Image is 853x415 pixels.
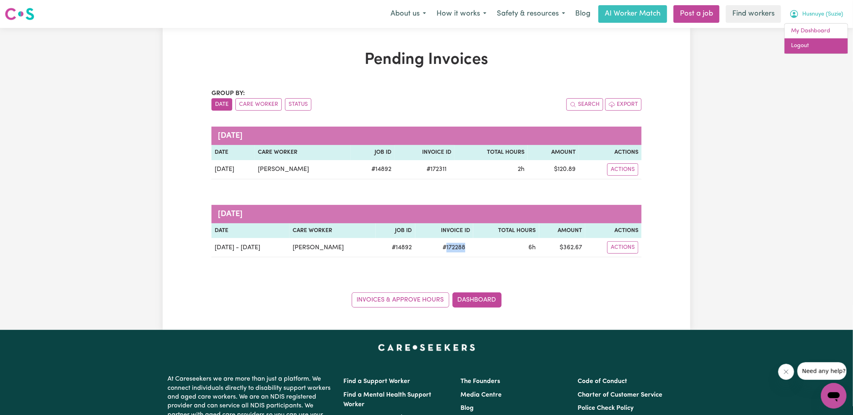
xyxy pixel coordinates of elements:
th: Actions [585,223,642,238]
span: Group by: [211,90,245,97]
button: Search [566,98,603,111]
th: Invoice ID [395,145,454,160]
a: AI Worker Match [598,5,667,23]
td: [DATE] [211,160,255,179]
span: # 172311 [422,165,451,174]
a: Careseekers logo [5,5,34,23]
th: Total Hours [473,223,539,238]
iframe: Close message [778,364,794,380]
th: Amount [539,223,585,238]
button: Actions [607,163,638,176]
td: $ 120.89 [528,160,579,179]
a: Charter of Customer Service [578,392,663,398]
th: Care Worker [255,145,351,160]
th: Care Worker [289,223,376,238]
td: [PERSON_NAME] [289,238,376,257]
a: Invoices & Approve Hours [352,292,449,308]
td: # 14892 [351,160,395,179]
button: sort invoices by date [211,98,232,111]
td: [DATE] - [DATE] [211,238,289,257]
caption: [DATE] [211,127,642,145]
a: Find a Mental Health Support Worker [343,392,431,408]
a: Code of Conduct [578,378,628,385]
button: sort invoices by paid status [285,98,311,111]
a: Dashboard [452,292,502,308]
th: Invoice ID [415,223,473,238]
h1: Pending Invoices [211,50,642,69]
a: Police Check Policy [578,405,634,411]
a: Careseekers home page [378,344,475,351]
div: My Account [784,23,848,54]
span: 6 hours [529,244,536,251]
th: Job ID [376,223,415,238]
a: Find a Support Worker [343,378,410,385]
img: Careseekers logo [5,7,34,21]
a: Blog [570,5,595,23]
caption: [DATE] [211,205,642,223]
button: Export [605,98,642,111]
iframe: Button to launch messaging window [821,383,847,409]
td: $ 362.67 [539,238,585,257]
button: About us [385,6,431,22]
iframe: Message from company [797,362,847,380]
a: Media Centre [460,392,502,398]
a: Blog [460,405,474,411]
a: Logout [785,38,848,54]
span: # 172288 [438,243,470,252]
button: sort invoices by care worker [235,98,282,111]
td: # 14892 [376,238,415,257]
a: My Dashboard [785,24,848,39]
a: Find workers [726,5,781,23]
td: [PERSON_NAME] [255,160,351,179]
button: How it works [431,6,492,22]
span: 2 hours [518,166,524,173]
th: Actions [579,145,642,160]
th: Date [211,145,255,160]
button: Safety & resources [492,6,570,22]
th: Job ID [351,145,395,160]
th: Date [211,223,289,238]
a: Post a job [674,5,719,23]
th: Amount [528,145,579,160]
span: Husnuye (Suzie) [802,10,843,19]
th: Total Hours [454,145,528,160]
button: My Account [784,6,848,22]
button: Actions [607,241,638,254]
a: The Founders [460,378,500,385]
